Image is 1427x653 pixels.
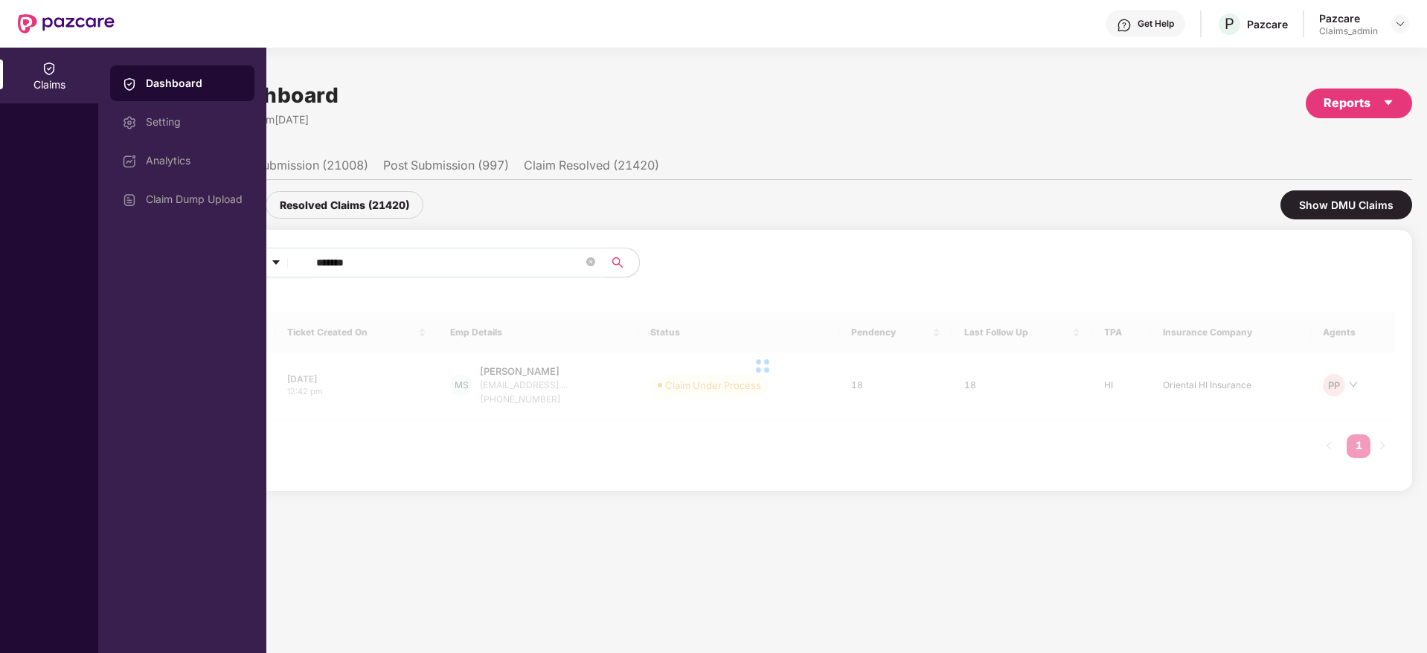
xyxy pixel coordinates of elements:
div: Claims_admin [1319,25,1378,37]
div: Get Help [1138,18,1174,30]
img: svg+xml;base64,PHN2ZyBpZD0iRHJvcGRvd24tMzJ4MzIiIHhtbG5zPSJodHRwOi8vd3d3LnczLm9yZy8yMDAwL3N2ZyIgd2... [1394,18,1406,30]
img: svg+xml;base64,PHN2ZyBpZD0iU2V0dGluZy0yMHgyMCIgeG1sbnM9Imh0dHA6Ly93d3cudzMub3JnLzIwMDAvc3ZnIiB3aW... [122,115,137,130]
div: Analytics [146,155,243,167]
img: svg+xml;base64,PHN2ZyBpZD0iSGVscC0zMngzMiIgeG1sbnM9Imh0dHA6Ly93d3cudzMub3JnLzIwMDAvc3ZnIiB3aWR0aD... [1117,18,1132,33]
img: New Pazcare Logo [18,14,115,33]
div: Claim Dump Upload [146,193,243,205]
span: P [1225,15,1234,33]
span: close-circle [586,256,595,270]
img: svg+xml;base64,PHN2ZyBpZD0iQ2xhaW0iIHhtbG5zPSJodHRwOi8vd3d3LnczLm9yZy8yMDAwL3N2ZyIgd2lkdGg9IjIwIi... [122,77,137,91]
div: Dashboard [146,76,243,91]
span: close-circle [586,257,595,266]
img: svg+xml;base64,PHN2ZyBpZD0iQ2xhaW0iIHhtbG5zPSJodHRwOi8vd3d3LnczLm9yZy8yMDAwL3N2ZyIgd2lkdGg9IjIwIi... [42,61,57,76]
div: Setting [146,116,243,128]
div: Pazcare [1319,11,1378,25]
img: svg+xml;base64,PHN2ZyBpZD0iVXBsb2FkX0xvZ3MiIGRhdGEtbmFtZT0iVXBsb2FkIExvZ3MiIHhtbG5zPSJodHRwOi8vd3... [122,193,137,208]
div: Pazcare [1247,17,1288,31]
img: svg+xml;base64,PHN2ZyBpZD0iRGFzaGJvYXJkIiB4bWxucz0iaHR0cDovL3d3dy53My5vcmcvMjAwMC9zdmciIHdpZHRoPS... [122,154,137,169]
